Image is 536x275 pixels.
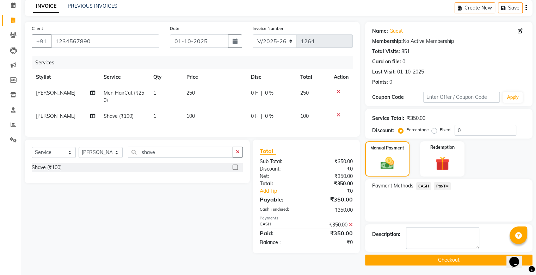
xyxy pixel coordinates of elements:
[306,158,358,165] div: ₹350.00
[372,182,413,190] span: Payment Methods
[423,92,500,103] input: Enter Offer / Coupon Code
[182,69,247,85] th: Price
[455,2,495,13] button: Create New
[153,113,156,119] span: 1
[434,182,451,190] span: PayTM
[254,173,306,180] div: Net:
[370,145,404,151] label: Manual Payment
[68,3,117,9] a: PREVIOUS INVOICES
[397,68,424,76] div: 01-10-2025
[186,90,195,96] span: 250
[32,56,358,69] div: Services
[372,68,396,76] div: Last Visit:
[389,27,403,35] a: Guest
[265,113,273,120] span: 0 %
[153,90,156,96] span: 1
[402,58,405,65] div: 0
[186,113,195,119] span: 100
[407,115,425,122] div: ₹350.00
[498,2,523,13] button: Save
[300,90,309,96] span: 250
[254,206,306,214] div: Cash Tendered:
[253,25,283,32] label: Invoice Number
[401,48,410,55] div: 851
[440,127,450,133] label: Fixed
[306,173,358,180] div: ₹350.00
[36,113,75,119] span: [PERSON_NAME]
[416,182,431,190] span: CASH
[254,165,306,173] div: Discount:
[104,113,134,119] span: Shave (₹100)
[261,113,262,120] span: |
[260,147,276,155] span: Total
[503,92,523,103] button: Apply
[254,180,306,187] div: Total:
[372,58,401,65] div: Card on file:
[36,90,75,96] span: [PERSON_NAME]
[251,113,258,120] span: 0 F
[32,164,62,171] div: Shave (₹100)
[372,38,403,45] div: Membership:
[254,239,306,246] div: Balance :
[315,187,358,195] div: ₹0
[104,90,144,103] span: Men HairCut (₹250)
[170,25,179,32] label: Date
[254,158,306,165] div: Sub Total:
[372,231,400,238] div: Description:
[251,89,258,97] span: 0 F
[506,247,529,268] iframe: chat widget
[306,206,358,214] div: ₹350.00
[32,34,51,48] button: +91
[306,165,358,173] div: ₹0
[365,255,532,266] button: Checkout
[32,25,43,32] label: Client
[406,127,429,133] label: Percentage
[254,187,315,195] a: Add Tip
[254,221,306,229] div: CASH
[265,89,273,97] span: 0 %
[372,48,400,55] div: Total Visits:
[99,69,149,85] th: Service
[372,27,388,35] div: Name:
[261,89,262,97] span: |
[260,215,353,221] div: Payments
[306,180,358,187] div: ₹350.00
[306,239,358,246] div: ₹0
[306,195,358,204] div: ₹350.00
[389,78,392,86] div: 0
[51,34,159,48] input: Search by Name/Mobile/Email/Code
[128,147,233,158] input: Search or Scan
[430,144,455,151] label: Redemption
[300,113,309,119] span: 100
[254,195,306,204] div: Payable:
[372,78,388,86] div: Points:
[296,69,329,85] th: Total
[372,38,525,45] div: No Active Membership
[372,115,404,122] div: Service Total:
[372,94,423,101] div: Coupon Code
[306,229,358,237] div: ₹350.00
[149,69,182,85] th: Qty
[329,69,353,85] th: Action
[372,127,394,134] div: Discount:
[376,155,398,171] img: _cash.svg
[431,155,454,172] img: _gift.svg
[32,69,99,85] th: Stylist
[247,69,296,85] th: Disc
[306,221,358,229] div: ₹350.00
[254,229,306,237] div: Paid:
